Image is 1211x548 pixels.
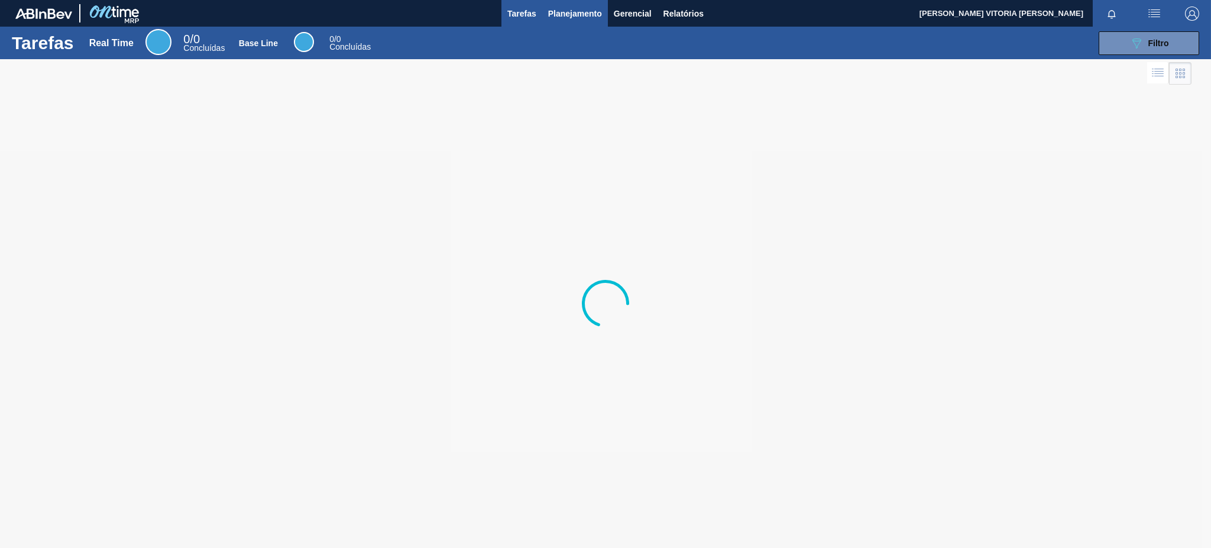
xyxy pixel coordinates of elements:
[183,43,225,53] span: Concluídas
[614,7,652,21] span: Gerencial
[548,7,602,21] span: Planejamento
[1147,7,1161,21] img: userActions
[1185,7,1199,21] img: Logout
[1093,5,1131,22] button: Notificações
[329,42,371,51] span: Concluídas
[183,34,225,52] div: Real Time
[507,7,536,21] span: Tarefas
[12,36,74,50] h1: Tarefas
[1099,31,1199,55] button: Filtro
[145,29,171,55] div: Real Time
[239,38,278,48] div: Base Line
[329,34,341,44] span: / 0
[329,36,371,51] div: Base Line
[15,8,72,19] img: TNhmsLtSVTkK8tSr43FrP2fwEKptu5GPRR3wAAAABJRU5ErkJggg==
[89,38,134,49] div: Real Time
[329,34,334,44] span: 0
[183,33,200,46] span: / 0
[1148,38,1169,48] span: Filtro
[294,32,314,52] div: Base Line
[663,7,704,21] span: Relatórios
[183,33,190,46] span: 0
